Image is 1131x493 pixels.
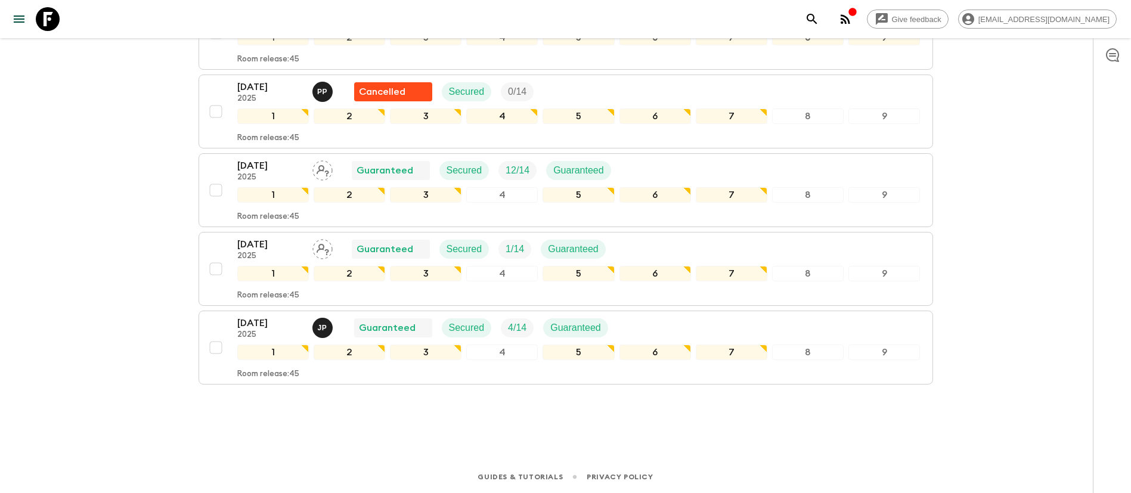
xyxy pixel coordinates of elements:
[548,242,599,256] p: Guaranteed
[199,311,933,385] button: [DATE]2025Joseph PimentelGuaranteedSecuredTrip FillGuaranteed123456789Room release:45
[772,108,844,124] div: 8
[848,266,920,281] div: 9
[237,187,309,203] div: 1
[501,318,534,337] div: Trip Fill
[696,266,767,281] div: 7
[466,187,538,203] div: 4
[354,82,432,101] div: Flash Pack cancellation
[199,153,933,227] button: [DATE]2025Assign pack leaderGuaranteedSecuredTrip FillGuaranteed123456789Room release:45
[237,237,303,252] p: [DATE]
[466,108,538,124] div: 4
[508,321,526,335] p: 4 / 14
[696,345,767,360] div: 7
[449,85,485,99] p: Secured
[199,75,933,148] button: [DATE]2025Pabel PerezFlash Pack cancellationSecuredTrip Fill123456789Room release:45
[237,212,299,222] p: Room release: 45
[696,187,767,203] div: 7
[619,187,691,203] div: 6
[619,108,691,124] div: 6
[501,82,534,101] div: Trip Fill
[543,108,614,124] div: 5
[447,242,482,256] p: Secured
[237,55,299,64] p: Room release: 45
[478,470,563,483] a: Guides & Tutorials
[885,15,948,24] span: Give feedback
[237,80,303,94] p: [DATE]
[508,85,526,99] p: 0 / 14
[772,187,844,203] div: 8
[357,242,413,256] p: Guaranteed
[498,161,537,180] div: Trip Fill
[237,159,303,173] p: [DATE]
[439,161,489,180] div: Secured
[800,7,824,31] button: search adventures
[958,10,1117,29] div: [EMAIL_ADDRESS][DOMAIN_NAME]
[543,266,614,281] div: 5
[312,85,335,95] span: Pabel Perez
[466,266,538,281] div: 4
[550,321,601,335] p: Guaranteed
[619,345,691,360] div: 6
[449,321,485,335] p: Secured
[587,470,653,483] a: Privacy Policy
[619,266,691,281] div: 6
[390,187,461,203] div: 3
[237,266,309,281] div: 1
[390,266,461,281] div: 3
[314,108,385,124] div: 2
[237,316,303,330] p: [DATE]
[312,321,335,331] span: Joseph Pimentel
[439,240,489,259] div: Secured
[442,318,492,337] div: Secured
[314,266,385,281] div: 2
[237,134,299,143] p: Room release: 45
[972,15,1116,24] span: [EMAIL_ADDRESS][DOMAIN_NAME]
[848,345,920,360] div: 9
[696,108,767,124] div: 7
[543,187,614,203] div: 5
[237,252,303,261] p: 2025
[314,187,385,203] div: 2
[199,232,933,306] button: [DATE]2025Assign pack leaderGuaranteedSecuredTrip FillGuaranteed123456789Room release:45
[442,82,492,101] div: Secured
[543,345,614,360] div: 5
[357,163,413,178] p: Guaranteed
[237,108,309,124] div: 1
[237,94,303,104] p: 2025
[553,163,604,178] p: Guaranteed
[498,240,531,259] div: Trip Fill
[312,82,335,102] button: PP
[317,87,327,97] p: P P
[772,266,844,281] div: 8
[506,242,524,256] p: 1 / 14
[390,108,461,124] div: 3
[772,345,844,360] div: 8
[447,163,482,178] p: Secured
[312,243,333,252] span: Assign pack leader
[359,85,405,99] p: Cancelled
[466,345,538,360] div: 4
[312,164,333,173] span: Assign pack leader
[848,187,920,203] div: 9
[867,10,949,29] a: Give feedback
[848,108,920,124] div: 9
[506,163,529,178] p: 12 / 14
[237,291,299,300] p: Room release: 45
[237,173,303,182] p: 2025
[7,7,31,31] button: menu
